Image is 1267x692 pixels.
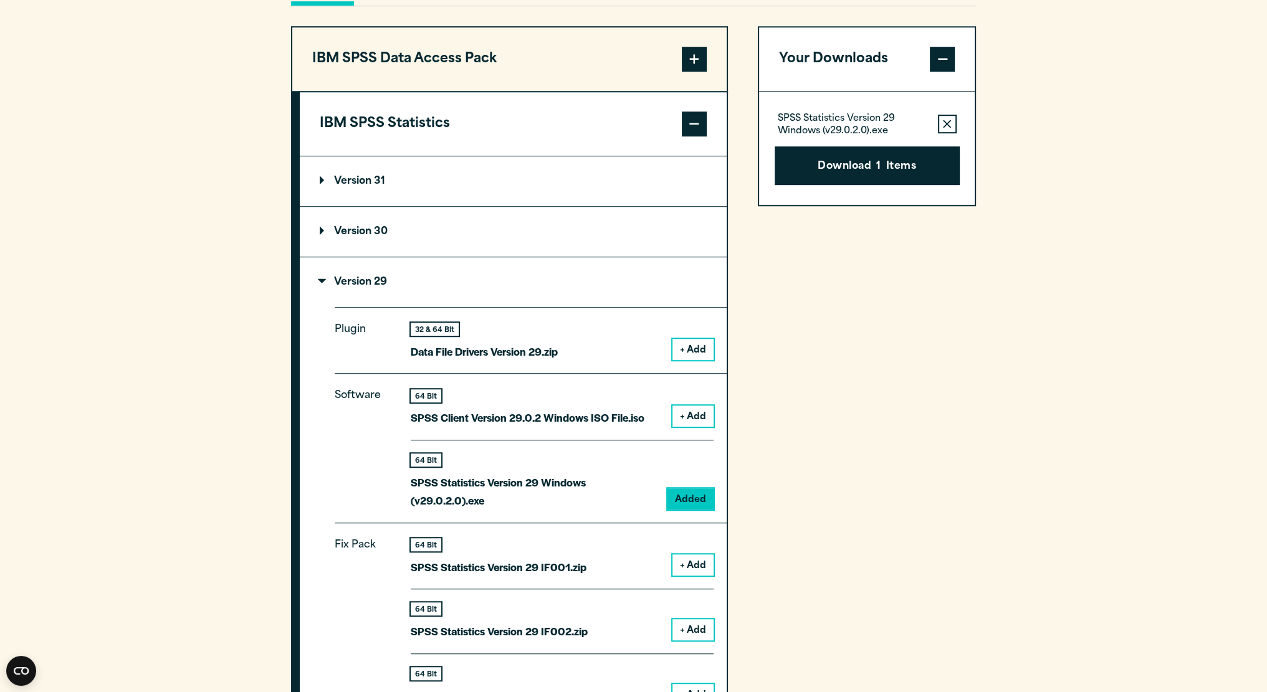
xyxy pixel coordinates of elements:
button: + Add [672,339,714,360]
p: Data File Drivers Version 29.zip [411,343,558,361]
button: + Add [672,405,714,427]
div: 64 Bit [411,453,441,467]
button: IBM SPSS Data Access Pack [292,27,727,91]
div: 32 & 64 Bit [411,323,459,336]
button: + Add [672,554,714,576]
div: Your Downloads [759,91,975,205]
p: Software [335,387,391,499]
p: Plugin [335,321,391,351]
p: Version 31 [320,176,385,186]
button: + Add [672,619,714,640]
p: SPSS Statistics Version 29 Windows (v29.0.2.0).exe [411,473,657,510]
button: Added [667,488,714,510]
p: Version 30 [320,227,388,237]
button: IBM SPSS Statistics [300,92,727,156]
summary: Version 29 [300,257,727,307]
p: SPSS Statistics Version 29 Windows (v29.0.2.0).exe [778,113,928,138]
button: Download1Items [775,146,960,185]
div: 64 Bit [411,667,441,680]
p: SPSS Statistics Version 29 IF001.zip [411,558,586,576]
div: 64 Bit [411,538,441,551]
span: 1 [876,159,881,175]
p: SPSS Client Version 29.0.2 Windows ISO File.iso [411,409,644,427]
summary: Version 31 [300,156,727,206]
div: 64 Bit [411,389,441,402]
button: Open CMP widget [6,656,36,686]
summary: Version 30 [300,207,727,257]
p: Version 29 [320,277,387,287]
button: Your Downloads [759,27,975,91]
p: SPSS Statistics Version 29 IF002.zip [411,622,588,640]
div: 64 Bit [411,602,441,615]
